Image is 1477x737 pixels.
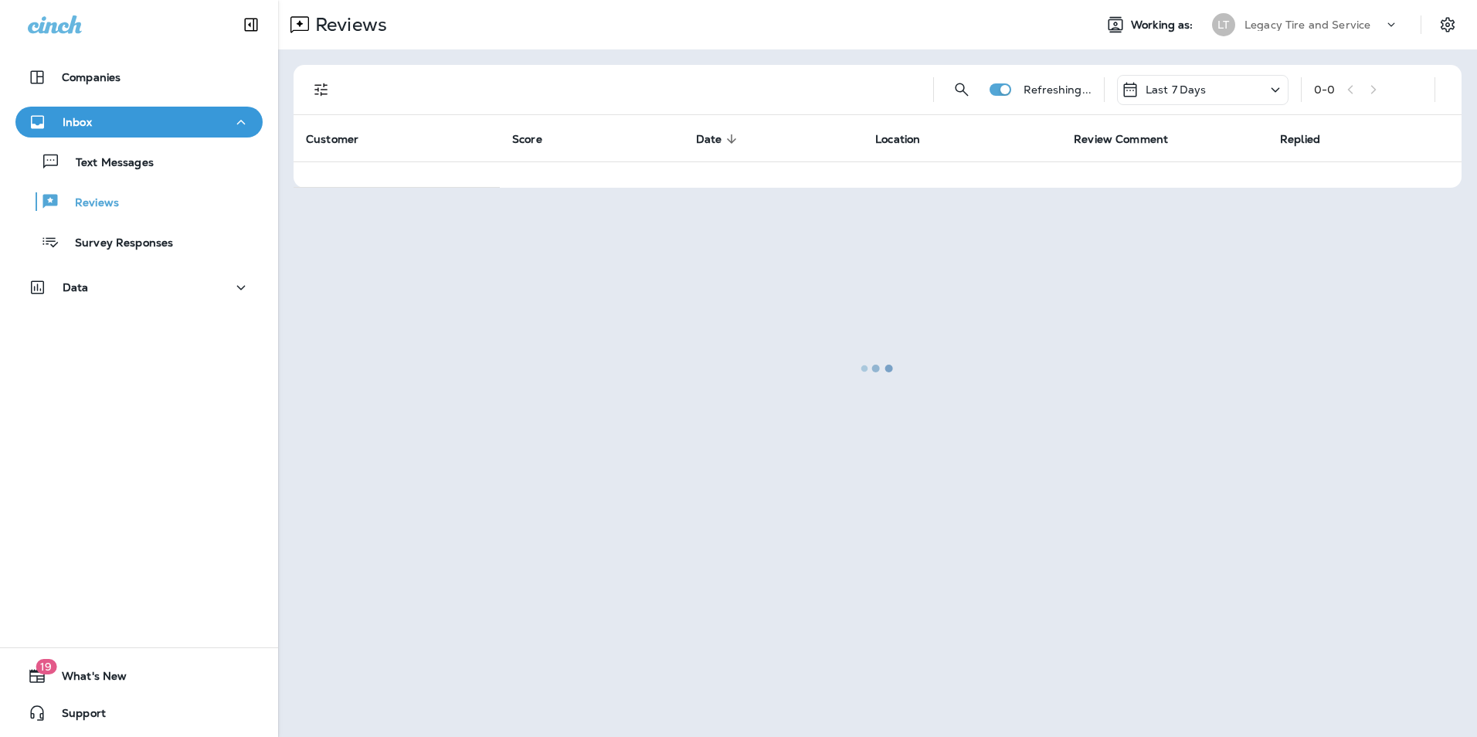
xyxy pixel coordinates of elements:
[15,698,263,729] button: Support
[36,659,56,674] span: 19
[46,670,127,688] span: What's New
[229,9,273,40] button: Collapse Sidebar
[15,661,263,691] button: 19What's New
[15,62,263,93] button: Companies
[15,226,263,258] button: Survey Responses
[63,281,89,294] p: Data
[62,71,121,83] p: Companies
[15,107,263,138] button: Inbox
[60,156,154,171] p: Text Messages
[63,116,92,128] p: Inbox
[59,236,173,251] p: Survey Responses
[15,145,263,178] button: Text Messages
[15,185,263,218] button: Reviews
[46,707,106,725] span: Support
[59,196,119,211] p: Reviews
[15,272,263,303] button: Data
